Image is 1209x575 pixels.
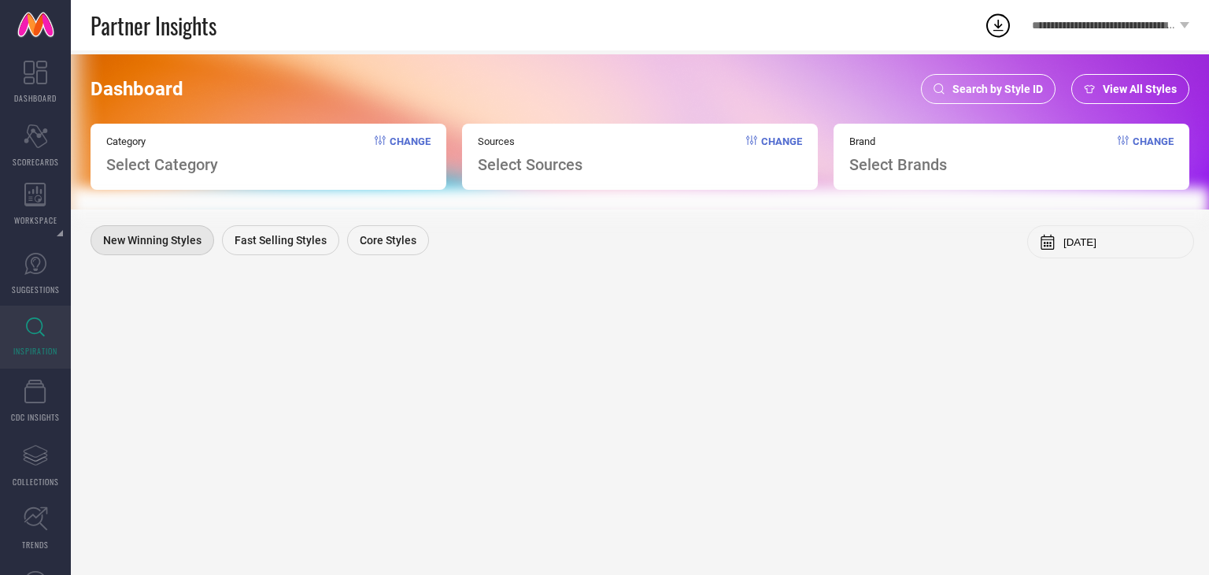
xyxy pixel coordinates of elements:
span: CDC INSIGHTS [11,411,60,423]
span: Change [1133,135,1174,174]
span: Select Category [106,155,218,174]
span: Select Brands [849,155,947,174]
span: Fast Selling Styles [235,234,327,247]
span: Core Styles [360,234,416,247]
span: INSPIRATION [13,345,57,357]
span: SUGGESTIONS [12,284,60,295]
input: Select month [1063,236,1181,248]
span: SCORECARDS [13,156,59,168]
span: WORKSPACE [14,214,57,226]
span: DASHBOARD [14,92,57,104]
div: Open download list [984,11,1012,39]
span: Search by Style ID [952,83,1043,95]
span: Change [761,135,802,174]
span: Partner Insights [91,9,216,42]
span: Change [390,135,431,174]
span: Dashboard [91,78,183,100]
span: Brand [849,135,947,147]
span: View All Styles [1103,83,1177,95]
span: Sources [478,135,582,147]
span: Select Sources [478,155,582,174]
span: COLLECTIONS [13,476,59,488]
span: Category [106,135,218,147]
span: TRENDS [22,539,49,551]
span: New Winning Styles [103,234,201,247]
